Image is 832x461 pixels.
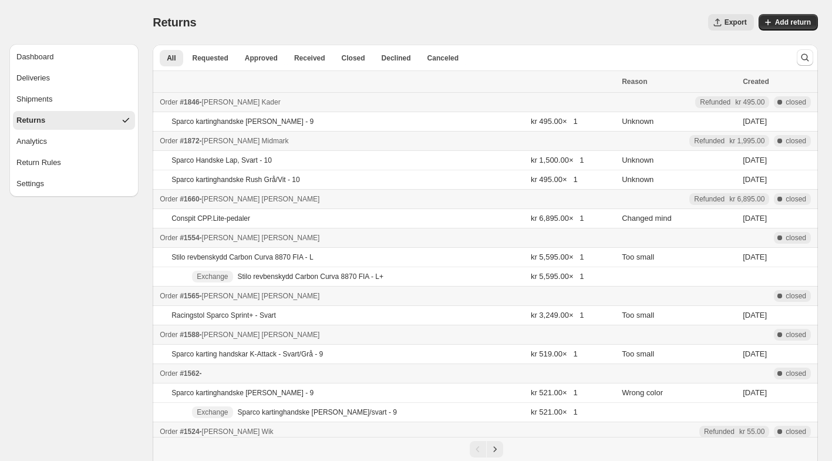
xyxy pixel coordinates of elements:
span: closed [786,291,806,301]
span: kr 521.00 × 1 [531,388,578,397]
td: Wrong color [618,383,739,403]
div: - [160,96,615,108]
span: #1524 [180,428,199,436]
span: Add return [775,18,811,27]
td: Unknown [618,112,739,132]
span: Order [160,292,178,300]
span: Closed [342,53,365,63]
p: Sparco kartinghandske [PERSON_NAME] - 9 [171,388,314,398]
span: Order [160,195,178,203]
span: kr 6,895.00 [729,194,764,204]
span: Order [160,331,178,339]
span: closed [786,136,806,146]
span: [PERSON_NAME] [PERSON_NAME] [202,331,320,339]
div: - [160,232,615,244]
span: Order [160,234,178,242]
button: Search and filter results [797,49,813,66]
span: #1554 [180,234,199,242]
p: Stilo revbenskydd Carbon Curva 8870 FIA - L+ [238,272,383,281]
span: [PERSON_NAME] [PERSON_NAME] [202,195,320,203]
div: Dashboard [16,51,54,63]
span: Order [160,98,178,106]
p: Stilo revbenskydd Carbon Curva 8870 FIA - L [171,253,313,262]
td: Changed mind [618,209,739,228]
div: Refunded [694,194,764,204]
span: closed [786,97,806,107]
span: Reason [622,78,647,86]
span: Created [743,78,769,86]
p: Sparco kartinghandske Rush Grå/Vit - 10 [171,175,300,184]
div: Deliveries [16,72,50,84]
span: kr 6,895.00 × 1 [531,214,584,223]
span: [PERSON_NAME] [PERSON_NAME] [202,234,320,242]
span: Exchange [197,408,228,417]
time: Tuesday, March 11, 2025 at 6:59:15 PM [743,253,767,261]
p: Sparco kartinghandske [PERSON_NAME]/svart - 9 [238,408,397,417]
span: Requested [193,53,228,63]
span: Order [160,428,178,436]
span: Order [160,137,178,145]
span: Order [160,369,178,378]
span: closed [786,330,806,339]
span: #1588 [180,331,199,339]
span: [PERSON_NAME] [PERSON_NAME] [202,292,320,300]
span: kr 495.00 × 1 [531,175,578,184]
span: Canceled [427,53,459,63]
button: Settings [13,174,135,193]
div: - [160,426,615,438]
div: - [160,368,615,379]
div: Refunded [694,136,764,146]
span: kr 1,995.00 [729,136,764,146]
span: Export [725,18,747,27]
span: All [167,53,176,63]
span: kr 521.00 × 1 [531,408,578,416]
span: [PERSON_NAME] Midmark [202,137,289,145]
span: closed [786,427,806,436]
span: #1660 [180,195,199,203]
span: Exchange [197,272,228,281]
div: Shipments [16,93,52,105]
time: Thursday, February 27, 2025 at 12:07:07 PM [743,349,767,358]
p: Conspit CPP.Lite-pedaler [171,214,250,223]
time: Thursday, August 7, 2025 at 2:10:35 PM [743,117,767,126]
span: closed [786,194,806,204]
span: kr 55.00 [739,427,764,436]
time: Friday, February 7, 2025 at 5:23:52 PM [743,388,767,397]
td: Too small [618,306,739,325]
div: - [160,329,615,341]
span: closed [786,369,806,378]
span: kr 1,500.00 × 1 [531,156,584,164]
div: Refunded [704,427,764,436]
div: Settings [16,178,44,190]
span: Declined [382,53,411,63]
p: Sparco Handske Lap, Svart - 10 [171,156,272,165]
button: Returns [13,111,135,130]
span: Approved [245,53,278,63]
span: kr 5,595.00 × 1 [531,272,584,281]
div: - [160,193,615,205]
td: Unknown [618,151,739,170]
td: Unknown [618,170,739,190]
span: Received [294,53,325,63]
td: Too small [618,345,739,364]
div: - [160,135,615,147]
button: Deliveries [13,69,135,88]
span: kr 3,249.00 × 1 [531,311,584,319]
span: #1565 [180,292,199,300]
div: - [160,290,615,302]
time: Monday, March 31, 2025 at 11:37:18 AM [743,214,767,223]
button: Shipments [13,90,135,109]
span: kr 495.00 [735,97,764,107]
button: Next [487,441,503,457]
p: Racingstol Sparco Sprint+ - Svart [171,311,276,320]
span: #1872 [180,137,199,145]
time: Wednesday, July 30, 2025 at 6:13:26 PM [743,175,767,184]
span: #1846 [180,98,199,106]
span: [PERSON_NAME] Wik [202,428,274,436]
span: kr 519.00 × 1 [531,349,578,358]
div: Refunded [700,97,764,107]
span: #1562 [180,369,199,378]
p: Sparco kartinghandske [PERSON_NAME] - 9 [171,117,314,126]
p: Sparco karting handskar K-Attack - Svart/Grå - 9 [171,349,323,359]
button: Analytics [13,132,135,151]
